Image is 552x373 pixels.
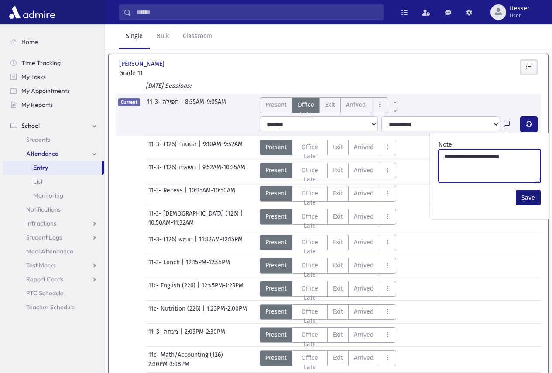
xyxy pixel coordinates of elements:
span: 11-3- תפילה [147,97,181,113]
span: 11-3- חומש (126) [148,235,195,250]
a: Bulk [150,24,176,49]
a: PTC Schedule [3,286,104,300]
span: Arrived [354,238,374,247]
a: Home [3,35,104,49]
span: 11-3- [DEMOGRAPHIC_DATA] (126) [148,209,240,218]
span: Time Tracking [21,59,61,67]
span: 10:35AM-10:50AM [189,186,235,202]
a: School [3,119,104,133]
span: Present [265,330,287,339]
span: Grade 11 [119,68,182,78]
span: Report Cards [26,275,63,283]
div: AttTypes [260,350,397,366]
span: Present [265,212,287,221]
span: Teacher Schedule [26,303,75,311]
div: AttTypes [260,235,397,250]
a: All Later [388,104,402,111]
span: Office Late [298,212,322,230]
span: 11-3- מנחה [148,327,180,343]
span: Arrived [354,166,374,175]
span: 11-3- הסטורי (126) [148,140,199,155]
span: Exit [333,166,343,175]
span: Attendance [26,150,58,157]
span: | [199,140,203,155]
span: Present [265,166,287,175]
span: Home [21,38,38,46]
div: AttTypes [260,304,397,320]
span: 11c- Math/Accounting (126) [148,350,225,359]
span: Exit [333,261,343,270]
span: Office Late [298,189,322,207]
a: Time Tracking [3,56,104,70]
a: Test Marks [3,258,104,272]
span: | [202,304,207,320]
a: Single [119,24,150,49]
span: My Appointments [21,87,70,95]
span: My Tasks [21,73,46,81]
div: AttTypes [260,163,397,178]
span: Arrived [346,100,366,110]
span: Exit [333,189,343,198]
span: Arrived [354,143,374,152]
input: Search [131,4,383,20]
span: Arrived [354,330,374,339]
span: Meal Attendance [26,247,73,255]
span: Student Logs [26,233,62,241]
div: AttTypes [260,140,397,155]
div: AttTypes [260,97,402,113]
span: Arrived [354,261,374,270]
span: [PERSON_NAME] [119,59,166,68]
a: Report Cards [3,272,104,286]
div: AttTypes [260,327,397,343]
span: Entry [33,164,48,171]
span: Arrived [354,284,374,293]
span: Arrived [354,307,374,316]
span: 11-3- Lunch [148,258,182,274]
span: Notifications [26,205,61,213]
span: Present [265,284,287,293]
span: Present [265,307,287,316]
span: Exit [333,330,343,339]
label: Note [439,140,452,149]
a: Infractions [3,216,104,230]
div: AttTypes [260,258,397,274]
span: Present [265,189,287,198]
span: 2:30PM-3:08PM [148,359,189,369]
span: 11:32AM-12:15PM [199,235,243,250]
span: Arrived [354,189,374,198]
span: | [240,209,245,218]
span: Monitoring [33,192,63,199]
i: [DATE] Sessions: [146,82,191,89]
div: AttTypes [260,186,397,202]
span: Present [265,261,287,270]
img: AdmirePro [7,3,57,21]
span: 10:50AM-11:32AM [148,218,194,227]
span: | [180,327,185,343]
a: My Appointments [3,84,104,98]
button: Save [516,190,541,205]
a: Entry [3,161,102,175]
a: Attendance [3,147,104,161]
span: Present [265,353,287,363]
a: My Reports [3,98,104,112]
span: Present [265,143,287,152]
span: Office Late [298,166,322,184]
span: Exit [333,212,343,221]
span: 12:15PM-12:45PM [186,258,230,274]
span: Exit [333,238,343,247]
span: Office Late [298,261,322,279]
span: Office Late [298,284,322,302]
a: Teacher Schedule [3,300,104,314]
span: Exit [333,284,343,293]
a: My Tasks [3,70,104,84]
span: | [198,163,202,178]
span: 11-3- Recess [148,186,185,202]
a: Student Logs [3,230,104,244]
span: Office Late [298,143,322,161]
span: 9:10AM-9:52AM [203,140,243,155]
span: 2:05PM-2:30PM [185,327,225,343]
a: All Prior [388,97,402,104]
a: Monitoring [3,188,104,202]
span: 11c- Nutrition (226) [148,304,202,320]
span: Exit [325,100,335,110]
